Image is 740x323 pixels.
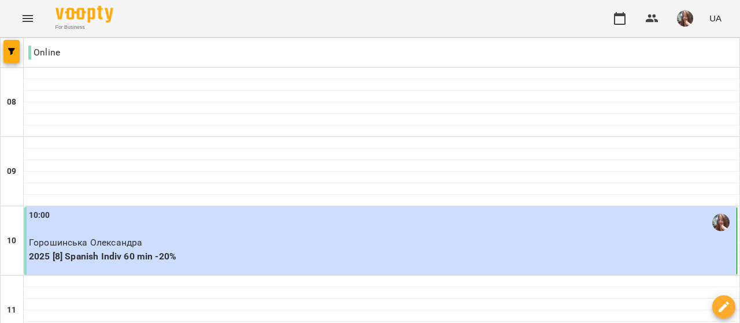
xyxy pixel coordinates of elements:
button: Menu [14,5,42,32]
p: 2025 [8] Spanish Indiv 60 min -20% [29,250,734,263]
h6: 08 [7,96,16,109]
span: UA [709,12,721,24]
p: Online [28,46,60,60]
span: For Business [55,24,113,31]
h6: 09 [7,165,16,178]
img: Voopty Logo [55,6,113,23]
img: 0ee1f4be303f1316836009b6ba17c5c5.jpeg [677,10,693,27]
h6: 11 [7,304,16,317]
h6: 10 [7,235,16,247]
label: 10:00 [29,209,50,222]
button: UA [705,8,726,29]
img: Михайлик Альона Михайлівна (і) [712,214,730,231]
span: Горошинська Олександра [29,237,142,248]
